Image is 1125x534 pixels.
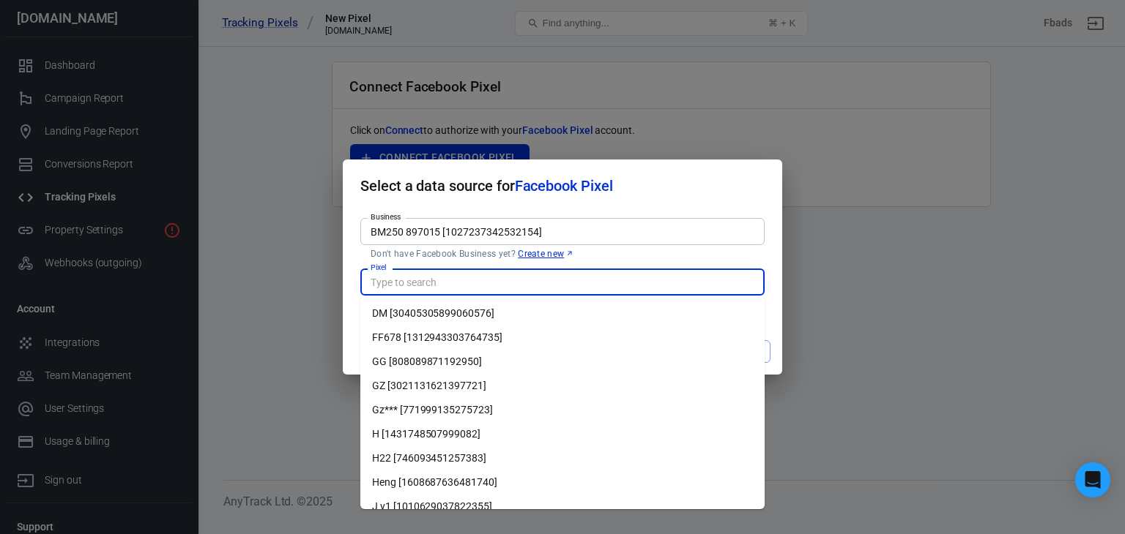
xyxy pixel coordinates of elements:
li: GZ [3021131621397721] [360,374,765,398]
span: Facebook Pixel [515,177,613,195]
label: Business [371,211,401,222]
li: GG [808089871192950] [360,350,765,374]
li: DM [30405305899060576] [360,301,765,326]
label: Pixel [371,262,387,273]
input: Type to search [365,273,758,291]
li: Gz*** [771999135275723] [360,398,765,422]
div: Open Intercom Messenger [1075,462,1110,497]
input: Type to search [365,222,758,241]
li: FF678 [1312943303764735] [360,326,765,350]
h2: Select a data source for [343,159,782,212]
li: H [1431748507999082] [360,422,765,446]
li: J v1 [1010629037822355] [360,494,765,519]
li: Heng [1608687636481740] [360,470,765,494]
p: Don't have Facebook Business yet? [371,248,754,260]
a: Create new [518,248,574,260]
li: H22 [746093451257383] [360,446,765,470]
